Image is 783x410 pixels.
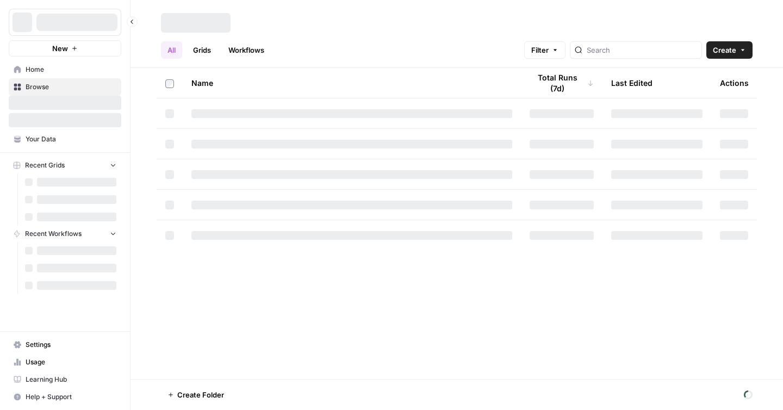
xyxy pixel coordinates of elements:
[26,340,116,350] span: Settings
[587,45,697,55] input: Search
[26,357,116,367] span: Usage
[524,41,565,59] button: Filter
[26,134,116,144] span: Your Data
[9,388,121,406] button: Help + Support
[531,45,549,55] span: Filter
[9,353,121,371] a: Usage
[9,78,121,96] a: Browse
[26,375,116,384] span: Learning Hub
[25,160,65,170] span: Recent Grids
[611,68,652,98] div: Last Edited
[9,131,121,148] a: Your Data
[530,68,594,98] div: Total Runs (7d)
[713,45,736,55] span: Create
[52,43,68,54] span: New
[191,68,512,98] div: Name
[9,40,121,57] button: New
[177,389,224,400] span: Create Folder
[25,229,82,239] span: Recent Workflows
[706,41,753,59] button: Create
[26,82,116,92] span: Browse
[9,336,121,353] a: Settings
[720,68,749,98] div: Actions
[187,41,217,59] a: Grids
[222,41,271,59] a: Workflows
[9,61,121,78] a: Home
[26,65,116,74] span: Home
[26,392,116,402] span: Help + Support
[161,386,231,403] button: Create Folder
[9,371,121,388] a: Learning Hub
[9,157,121,173] button: Recent Grids
[161,41,182,59] a: All
[9,226,121,242] button: Recent Workflows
